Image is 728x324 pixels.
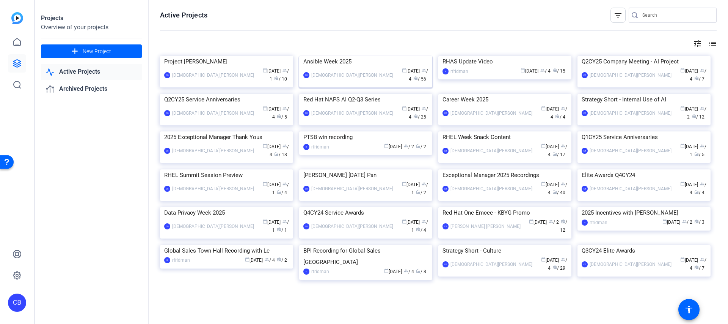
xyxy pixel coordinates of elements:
span: group [700,144,704,148]
span: group [422,106,426,111]
span: [DATE] [263,106,281,112]
span: / 4 [548,258,567,271]
span: / 2 [687,106,706,120]
span: / 12 [560,220,567,233]
div: [DEMOGRAPHIC_DATA][PERSON_NAME] [590,71,672,79]
span: radio [416,144,420,148]
div: rfridman [311,268,329,275]
span: / 25 [413,114,426,120]
span: / 5 [694,152,704,157]
span: [DATE] [680,68,698,74]
span: group [282,106,287,111]
span: calendar_today [402,219,406,224]
div: [DEMOGRAPHIC_DATA][PERSON_NAME] [590,147,672,155]
div: [PERSON_NAME] [PERSON_NAME] [450,223,521,230]
span: radio [692,114,696,119]
div: 2025 Incentives with [PERSON_NAME] [582,207,706,218]
span: radio [274,76,279,81]
div: CB [164,72,170,78]
div: CB [442,261,449,267]
span: group [422,68,426,73]
span: group [422,219,426,224]
div: rfridman [311,143,329,151]
div: Elite Awards Q4CY24 [582,169,706,181]
span: [DATE] [680,258,698,263]
span: radio [694,265,699,270]
span: calendar_today [529,219,533,224]
span: / 4 [555,114,565,120]
span: group [265,257,269,262]
span: [DATE] [529,220,547,225]
span: group [700,68,704,73]
div: PTSB win recording [303,131,428,143]
mat-icon: list [708,39,717,48]
span: group [561,144,565,148]
div: [DEMOGRAPHIC_DATA][PERSON_NAME] [311,71,393,79]
div: Project [PERSON_NAME] [164,56,289,67]
span: calendar_today [263,219,267,224]
div: CS [442,223,449,229]
div: [DEMOGRAPHIC_DATA][PERSON_NAME] [311,185,393,193]
span: group [561,182,565,186]
span: calendar_today [402,68,406,73]
div: Ansible Week 2025 [303,56,428,67]
span: radio [552,190,557,194]
div: Red Hat One Emcee - KBYG Promo [442,207,567,218]
span: group [282,219,287,224]
div: Exceptional Manager 2025 Recordings [442,169,567,181]
div: CB [164,223,170,229]
div: [DEMOGRAPHIC_DATA][PERSON_NAME] [590,109,672,117]
div: [DEMOGRAPHIC_DATA][PERSON_NAME] [172,109,254,117]
span: radio [561,219,565,224]
span: / 4 [416,228,426,233]
button: New Project [41,44,142,58]
span: [DATE] [541,144,559,149]
input: Search [642,11,711,20]
span: / 2 [404,144,414,149]
mat-icon: accessibility [684,305,693,314]
span: / 29 [552,266,565,271]
span: calendar_today [680,144,685,148]
mat-icon: filter_list [613,11,623,20]
span: / 56 [413,76,426,82]
span: calendar_today [541,182,546,186]
mat-icon: add [70,47,80,56]
span: / 4 [694,190,704,195]
span: calendar_today [263,144,267,148]
span: / 4 [690,182,706,195]
div: Red Hat NAPS AI Q2-Q3 Series [303,94,428,105]
span: / 18 [274,152,287,157]
span: group [561,106,565,111]
span: calendar_today [402,106,406,111]
span: group [404,269,408,273]
span: [DATE] [263,144,281,149]
span: radio [694,190,699,194]
span: radio [277,190,281,194]
span: [DATE] [680,182,698,187]
div: Strategy Short - Culture [442,245,567,256]
div: CB [582,148,588,154]
div: Overview of your projects [41,23,142,32]
div: rfridman [590,219,607,226]
span: calendar_today [662,219,667,224]
span: calendar_today [263,68,267,73]
div: [PERSON_NAME] [DATE] Pan [303,169,428,181]
span: / 1 [277,228,287,233]
span: / 4 [540,68,551,74]
span: radio [694,152,699,156]
div: CB [303,110,309,116]
span: radio [552,152,557,156]
span: radio [694,219,699,224]
span: / 2 [682,220,692,225]
div: CB [303,72,309,78]
span: radio [552,68,557,73]
div: CB [442,148,449,154]
span: / 12 [692,114,704,120]
span: group [282,144,287,148]
span: [DATE] [402,68,420,74]
div: [DEMOGRAPHIC_DATA][PERSON_NAME] [450,185,532,193]
span: / 4 [277,190,287,195]
span: group [700,257,704,262]
div: [DEMOGRAPHIC_DATA][PERSON_NAME] [172,223,254,230]
div: Strategy Short - Internal Use of AI [582,94,706,105]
